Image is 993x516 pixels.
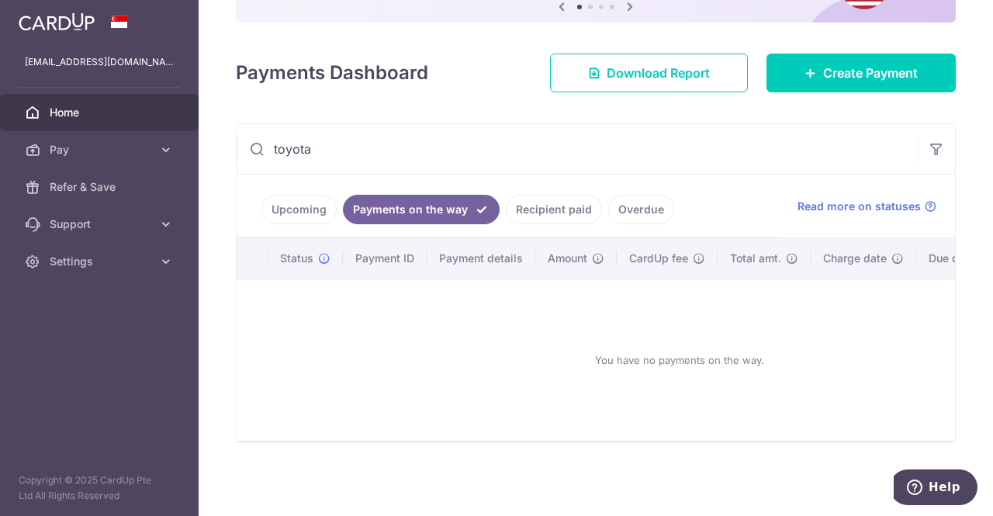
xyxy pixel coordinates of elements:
span: Create Payment [823,64,918,82]
span: Due date [929,251,975,266]
span: Pay [50,142,152,158]
a: Create Payment [766,54,956,92]
iframe: Opens a widget where you can find more information [894,469,977,508]
a: Recipient paid [506,195,602,224]
span: Download Report [607,64,710,82]
a: Download Report [550,54,748,92]
a: Payments on the way [343,195,500,224]
span: Charge date [823,251,887,266]
span: CardUp fee [629,251,688,266]
img: CardUp [19,12,95,31]
th: Payment ID [343,238,427,279]
input: Search by recipient name, payment id or reference [237,124,918,174]
span: Total amt. [730,251,781,266]
a: Read more on statuses [798,199,936,214]
span: Home [50,105,152,120]
a: Upcoming [261,195,337,224]
span: Settings [50,254,152,269]
span: Refer & Save [50,179,152,195]
th: Payment details [427,238,535,279]
span: Read more on statuses [798,199,921,214]
span: Status [280,251,313,266]
h4: Payments Dashboard [236,59,428,87]
span: Support [50,216,152,232]
a: Overdue [608,195,674,224]
p: [EMAIL_ADDRESS][DOMAIN_NAME] [25,54,174,70]
span: Amount [548,251,587,266]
